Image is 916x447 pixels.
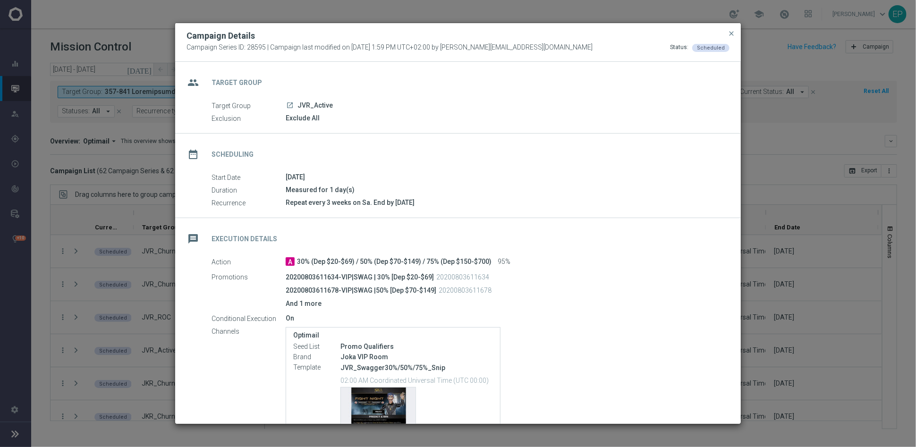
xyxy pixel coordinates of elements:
div: Promo Qualifiers [340,342,493,351]
span: Scheduled [697,45,725,51]
div: [DATE] [286,172,722,182]
p: And 1 more [286,299,722,308]
label: Start Date [212,173,286,182]
span: A [286,257,295,266]
span: 30% (Dep $20-$69) / 50% (Dep $70-$149) / 75% (Dep $150-$700) [297,258,492,266]
p: 20200803611634-VIP|SWAG | 30% [Dep $20-$69] [286,273,434,281]
label: Action [212,258,286,266]
label: Target Group [212,101,286,110]
div: Measured for 1 day(s) [286,185,722,194]
label: Channels [212,327,286,336]
h2: Execution Details [212,235,277,244]
span: Campaign Series ID: 28595 | Campaign last modified on [DATE] 1:59 PM UTC+02:00 by [PERSON_NAME][E... [187,43,593,52]
i: launch [286,101,294,109]
span: 95% [498,258,510,266]
h2: Target Group [212,78,262,87]
label: Conditional Execution [212,314,286,323]
p: 20200803611678-VIP|SWAG |50% [Dep $70-$149] [286,286,436,295]
p: 20200803611634 [436,273,489,281]
h2: Campaign Details [187,30,255,42]
div: Exclude All [286,113,722,123]
label: Exclusion [212,114,286,123]
colored-tag: Scheduled [692,43,729,51]
label: Seed List [293,343,340,351]
label: Duration [212,186,286,194]
label: Promotions [212,273,286,281]
h2: Scheduling [212,150,254,159]
span: close [728,30,735,37]
div: On [286,313,722,323]
span: JVR_Active [297,101,333,110]
p: JVR_Swagger30%/50%/75%_Snip [340,363,493,372]
i: group [185,74,202,91]
p: 20200803611678 [439,286,492,295]
label: Optimail [293,331,493,339]
a: launch [286,101,294,110]
label: Brand [293,353,340,362]
label: Template [293,363,340,372]
i: message [185,230,202,247]
div: Joka VIP Room [340,352,493,362]
i: date_range [185,146,202,163]
div: Status: [670,43,688,52]
label: Recurrence [212,199,286,207]
p: 02:00 AM Coordinated Universal Time (UTC 00:00) [340,375,493,385]
div: Repeat every 3 weeks on Sa. End by [DATE] [286,198,722,207]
